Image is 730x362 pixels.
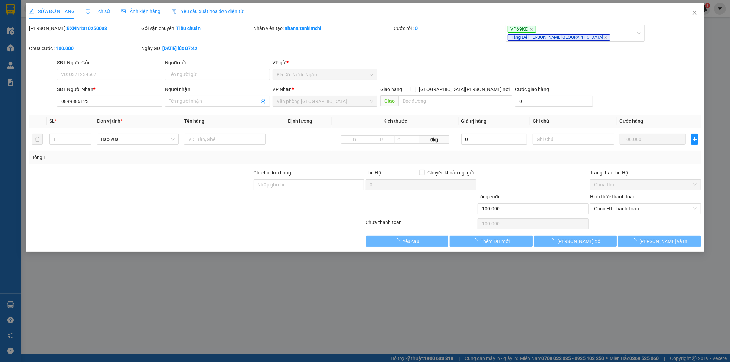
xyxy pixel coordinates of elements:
input: R [368,135,395,144]
button: Close [685,3,704,23]
div: Nhân viên tạo: [254,25,393,32]
th: Ghi chú [530,115,617,128]
button: [PERSON_NAME] đổi [534,236,617,247]
span: Giá trị hàng [461,118,487,124]
span: close [692,10,697,15]
div: VP gửi [273,59,378,66]
span: Tổng cước [478,194,500,199]
div: Người nhận [165,86,270,93]
span: Bao vừa [101,134,175,144]
b: nhann.tankimchi [285,26,322,31]
div: Chưa cước : [29,44,140,52]
div: SĐT Người Gửi [57,59,162,66]
input: Ghi chú đơn hàng [254,179,364,190]
img: icon [171,9,177,14]
span: Định lượng [288,118,312,124]
input: 0 [620,134,686,145]
span: loading [395,238,402,243]
button: Yêu cầu [366,236,449,247]
span: [GEOGRAPHIC_DATA][PERSON_NAME] nơi [416,86,512,93]
div: Trạng thái Thu Hộ [590,169,701,177]
span: Hàng Để [PERSON_NAME][GEOGRAPHIC_DATA] [508,34,610,41]
div: SĐT Người Nhận [57,86,162,93]
b: 0 [415,26,418,31]
span: SL [49,118,55,124]
b: 100.000 [56,46,74,51]
span: Ảnh kiện hàng [121,9,161,14]
div: Chưa thanh toán [365,219,477,231]
span: Yêu cầu xuất hóa đơn điện tử [171,9,244,14]
div: Ngày GD: [141,44,252,52]
span: Thu Hộ [366,170,381,176]
span: Chưa thu [594,180,697,190]
label: Hình thức thanh toán [590,194,636,199]
label: Cước giao hàng [515,87,549,92]
span: Yêu cầu [402,237,419,245]
span: 0kg [419,135,449,144]
span: edit [29,9,34,14]
span: Thêm ĐH mới [481,237,510,245]
span: Tên hàng [184,118,204,124]
span: Kích thước [383,118,407,124]
span: picture [121,9,126,14]
span: Bến Xe Nước Ngầm [277,69,374,80]
span: close [604,36,607,39]
span: loading [550,238,557,243]
span: Chọn HT Thanh Toán [594,204,697,214]
span: close [530,28,533,31]
span: loading [473,238,481,243]
input: Ghi Chú [533,134,614,145]
input: Cước giao hàng [515,96,593,107]
b: Tiêu chuẩn [176,26,201,31]
span: Văn phòng Đà Nẵng [277,96,374,106]
span: Đơn vị tính [97,118,123,124]
span: clock-circle [86,9,90,14]
span: VP69KĐ [508,26,536,33]
input: C [395,135,419,144]
label: Ghi chú đơn hàng [254,170,291,176]
span: VP Nhận [273,87,292,92]
input: Dọc đường [398,95,512,106]
span: loading [632,238,639,243]
span: Chuyển khoản ng. gửi [425,169,476,177]
div: Tổng: 1 [32,154,282,161]
span: plus [691,137,698,142]
div: [PERSON_NAME]: [29,25,140,32]
div: Cước rồi : [394,25,504,32]
span: user-add [260,99,266,104]
div: Gói vận chuyển: [141,25,252,32]
button: Thêm ĐH mới [450,236,533,247]
span: [PERSON_NAME] đổi [557,237,601,245]
button: plus [691,134,699,145]
div: Người gửi [165,59,270,66]
b: BXNN1310250038 [67,26,107,31]
span: SỬA ĐƠN HÀNG [29,9,75,14]
b: [DATE] lúc 07:42 [162,46,197,51]
span: Giao [380,95,398,106]
span: [PERSON_NAME] và In [639,237,687,245]
input: VD: Bàn, Ghế [184,134,266,145]
span: Lịch sử [86,9,110,14]
input: D [341,135,368,144]
button: [PERSON_NAME] và In [618,236,701,247]
button: delete [32,134,43,145]
span: Cước hàng [620,118,643,124]
span: Giao hàng [380,87,402,92]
